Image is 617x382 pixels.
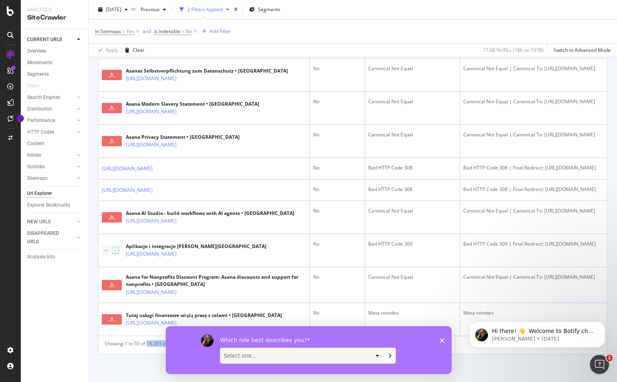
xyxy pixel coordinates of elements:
[126,67,288,75] div: Asanas Selbstverpflichtung zum Datenschutz • [GEOGRAPHIC_DATA]
[463,65,604,72] div: Canonical Not Equal | Canonical To: [URL][DOMAIN_NAME]
[313,240,361,248] div: No
[27,128,75,136] a: HTTP Codes
[27,229,75,246] a: DISAPPEARED URLS
[102,245,122,256] img: main image
[313,98,361,105] div: No
[27,201,70,209] div: Explorer Bookmarks
[126,217,177,225] a: [URL][DOMAIN_NAME]
[27,253,55,261] div: Analysis Info
[457,305,617,360] iframe: Intercom notifications message
[27,116,75,125] a: Performance
[126,243,266,250] div: Aplikacje i integracje [PERSON_NAME][GEOGRAPHIC_DATA]
[137,6,160,13] span: Previous
[102,280,122,290] img: main image
[27,218,75,226] a: NEW URLS
[126,288,177,296] a: [URL][DOMAIN_NAME]
[27,229,67,246] div: DISAPPEARED URLS
[166,326,452,374] iframe: Survey by Laura from Botify
[27,189,83,198] a: Url Explorer
[27,13,82,22] div: SiteCrawler
[27,59,83,67] a: Movements
[210,28,231,35] div: Add Filter
[27,140,44,148] div: Content
[606,355,613,361] span: 1
[27,70,83,79] a: Segments
[143,28,151,35] div: and
[102,70,122,80] img: main image
[27,47,46,55] div: Overview
[27,174,75,183] a: Sitemaps
[27,128,54,136] div: HTTP Codes
[27,105,75,113] a: Distribution
[368,274,456,281] div: Canonical Not Equal
[368,131,456,138] div: Canonical Not Equal
[27,82,39,90] div: Visits
[27,163,75,171] a: Outlinks
[35,31,138,38] p: Message from Laura, sent 6d ago
[463,207,604,215] div: Canonical Not Equal | Canonical To: [URL][DOMAIN_NAME]
[463,240,604,248] div: Bad HTTP Code 309 | Final Redirect: [URL][DOMAIN_NAME]
[463,164,604,171] div: Bad HTTP Code 308 | Final Redirect: [URL][DOMAIN_NAME]
[27,140,83,148] a: Content
[27,116,55,125] div: Performance
[126,312,282,319] div: Tutaj usługi finansowe wiążą pracę z celami • [GEOGRAPHIC_DATA]
[126,319,177,327] a: [URL][DOMAIN_NAME]
[313,186,361,193] div: No
[313,309,361,317] div: No
[27,253,83,261] a: Analysis Info
[102,103,122,113] img: main image
[483,47,544,53] div: 17.08 % URLs ( 18K on 107K )
[187,6,223,13] div: 2 Filters Applied
[463,131,604,138] div: Canonical Not Equal | Canonical To: [URL][DOMAIN_NAME]
[246,3,284,16] button: Segments
[27,6,82,13] div: Analytics
[368,98,456,105] div: Canonical Not Equal
[27,47,83,55] a: Overview
[27,59,52,67] div: Movements
[122,28,125,35] span: =
[106,47,118,53] div: Apply
[102,212,122,223] img: main image
[368,207,456,215] div: Canonical Not Equal
[131,5,137,12] span: vs
[154,28,181,35] span: Is Indexable
[368,65,456,72] div: Canonical Not Equal
[368,309,456,317] div: Meta noindex
[126,26,134,37] span: Yes
[106,6,121,13] span: 2025 Sep. 19th
[554,47,611,53] div: Switch to Advanced Mode
[126,75,177,83] a: [URL][DOMAIN_NAME]
[463,98,604,105] div: Canonical Not Equal | Canonical To: [URL][DOMAIN_NAME]
[27,163,45,171] div: Outlinks
[122,44,145,57] button: Clear
[126,108,177,116] a: [URL][DOMAIN_NAME]
[313,164,361,171] div: No
[102,186,153,194] a: [URL][DOMAIN_NAME]
[463,274,604,281] div: Canonical Not Equal | Canonical To: [URL][DOMAIN_NAME]
[95,44,118,57] button: Apply
[35,23,136,61] span: Hi there! 👋 Welcome to Botify chat support! Have a question? Reply to this message and our team w...
[463,186,604,193] div: Bad HTTP Code 308 | Final Redirect: [URL][DOMAIN_NAME]
[126,100,259,108] div: Asana Modern Slavery Statement • [GEOGRAPHIC_DATA]
[27,105,52,113] div: Distribution
[313,65,361,72] div: No
[27,35,75,44] a: CURRENT URLS
[368,240,456,248] div: Bad HTTP Code 309
[27,70,49,79] div: Segments
[27,151,41,159] div: Inlinks
[126,274,306,288] div: Asana for Nonprofits Discount Program: Asana discounts and support for nonprofits • [GEOGRAPHIC_D...
[126,141,177,149] a: [URL][DOMAIN_NAME]
[126,134,240,141] div: Asana Privacy Statement • [GEOGRAPHIC_DATA]
[137,3,169,16] button: Previous
[27,189,52,198] div: Url Explorer
[102,165,153,173] a: [URL][DOMAIN_NAME]
[27,218,51,226] div: NEW URLS
[313,131,361,138] div: No
[313,274,361,281] div: No
[102,136,122,146] img: main image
